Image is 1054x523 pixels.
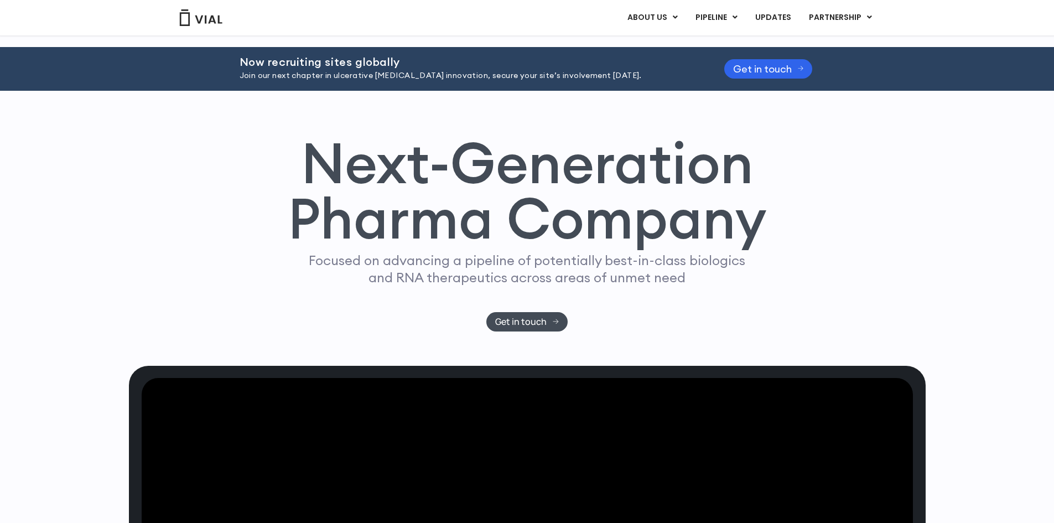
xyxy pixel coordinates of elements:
a: UPDATES [746,8,799,27]
h2: Now recruiting sites globally [240,56,697,68]
span: Get in touch [495,318,547,326]
p: Join our next chapter in ulcerative [MEDICAL_DATA] innovation, secure your site’s involvement [DA... [240,70,697,82]
a: PARTNERSHIPMenu Toggle [800,8,881,27]
a: ABOUT USMenu Toggle [619,8,686,27]
a: Get in touch [724,59,813,79]
img: Vial Logo [179,9,223,26]
a: Get in touch [486,312,568,332]
h1: Next-Generation Pharma Company [288,135,767,247]
a: PIPELINEMenu Toggle [687,8,746,27]
span: Get in touch [733,65,792,73]
p: Focused on advancing a pipeline of potentially best-in-class biologics and RNA therapeutics acros... [304,252,750,286]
